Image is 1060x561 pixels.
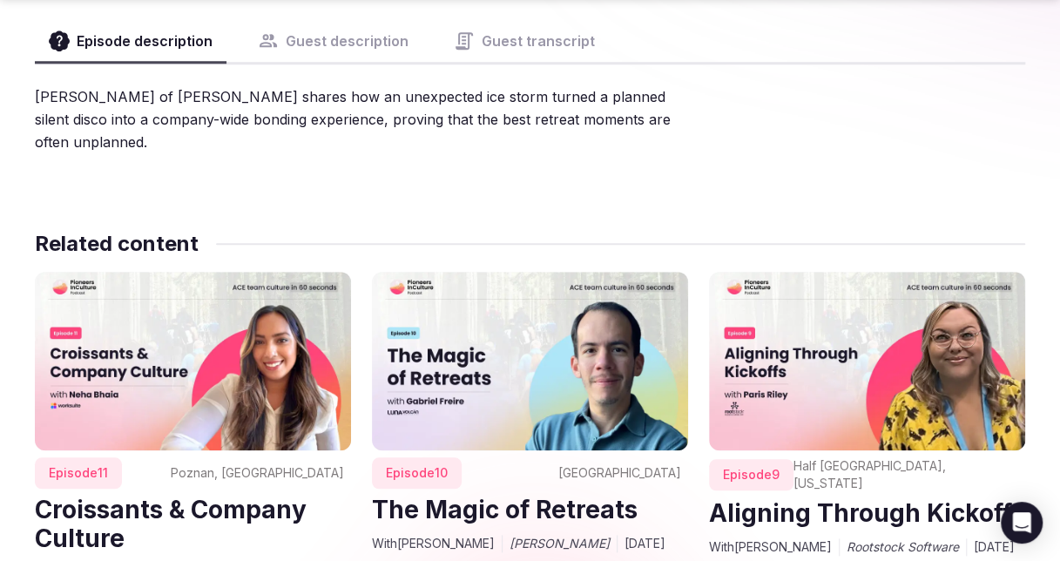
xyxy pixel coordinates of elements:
[793,457,1018,492] span: Half [GEOGRAPHIC_DATA], [US_STATE]
[709,272,1025,449] img: Aligning Through Kickoffs
[709,538,832,556] span: With [PERSON_NAME]
[35,230,199,258] h2: Related content
[709,498,1024,528] a: Aligning Through Kickoffs
[974,538,1015,556] span: [DATE]
[510,535,610,552] span: [PERSON_NAME]
[372,495,638,524] a: The Magic of Retreats
[35,20,226,62] button: Episode description
[1001,502,1043,544] div: Open Intercom Messenger
[171,464,344,482] span: Poznan, [GEOGRAPHIC_DATA]
[35,272,351,449] img: Croissants & Company Culture
[372,457,462,489] span: Episode 10
[244,20,422,62] button: Guest description
[35,457,122,489] span: Episode 11
[372,535,495,552] span: With [PERSON_NAME]
[440,20,609,62] button: Guest transcript
[35,495,307,554] a: Croissants & Company Culture
[847,538,959,556] span: Rootstock Software
[709,459,793,490] span: Episode 9
[558,464,681,482] span: [GEOGRAPHIC_DATA]
[35,85,695,153] div: [PERSON_NAME] of [PERSON_NAME] shares how an unexpected ice storm turned a planned silent disco i...
[372,272,688,449] img: The Magic of Retreats
[625,535,665,552] span: [DATE]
